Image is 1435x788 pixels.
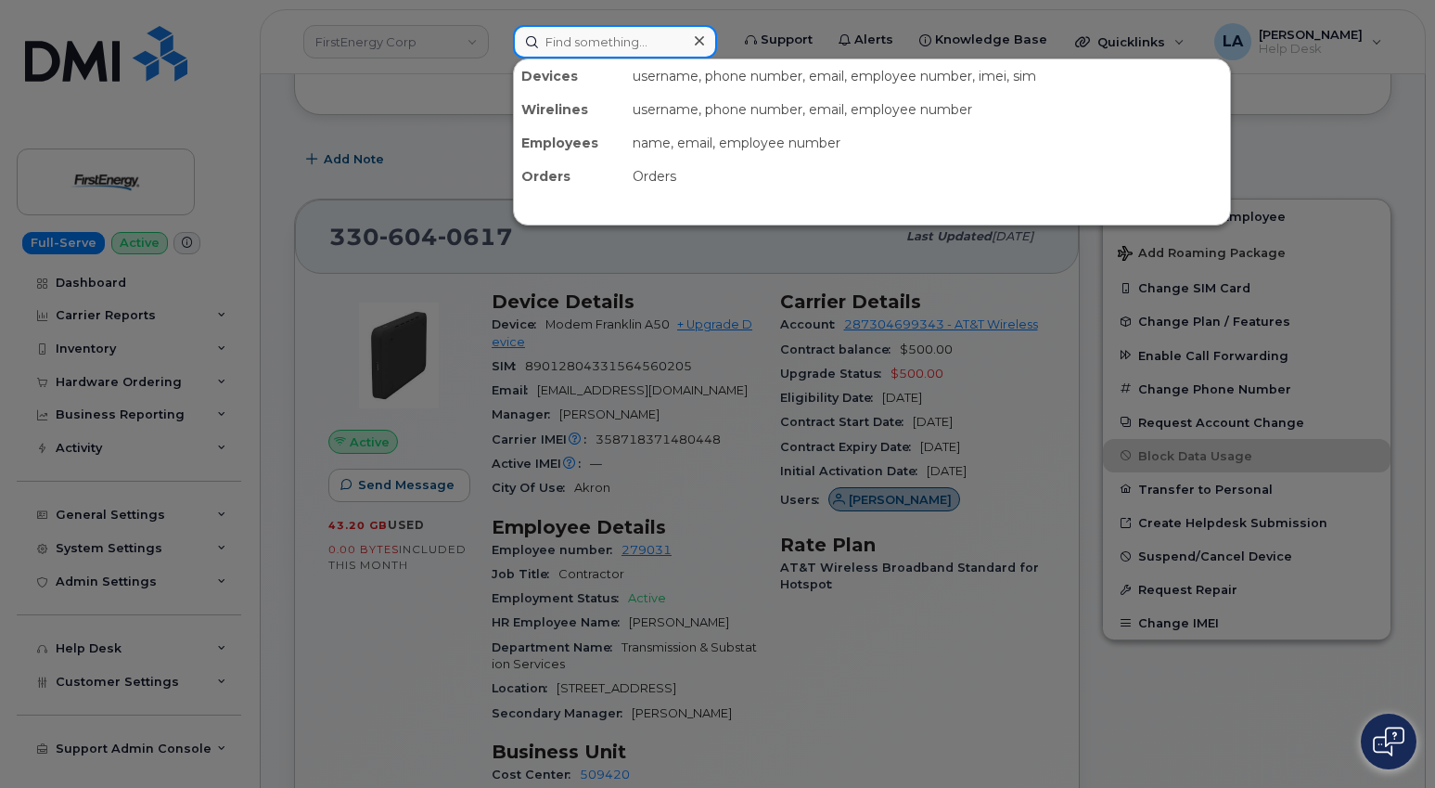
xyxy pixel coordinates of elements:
[625,59,1230,93] div: username, phone number, email, employee number, imei, sim
[514,126,625,160] div: Employees
[625,126,1230,160] div: name, email, employee number
[514,160,625,193] div: Orders
[514,59,625,93] div: Devices
[1373,727,1404,756] img: Open chat
[625,93,1230,126] div: username, phone number, email, employee number
[513,25,717,58] input: Find something...
[625,160,1230,193] div: Orders
[514,93,625,126] div: Wirelines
